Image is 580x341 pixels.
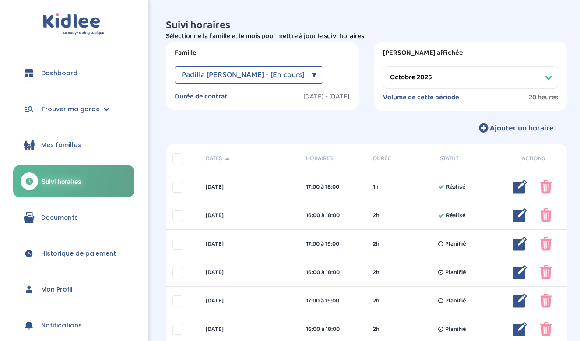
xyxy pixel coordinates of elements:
[383,49,558,57] label: [PERSON_NAME] affichée
[373,325,380,334] span: 2h
[529,93,558,102] span: 20 heures
[13,202,134,233] a: Documents
[41,69,77,78] span: Dashboard
[445,296,466,306] span: Planifié
[373,239,380,249] span: 2h
[306,239,360,249] div: 17:00 à 19:00
[199,325,299,334] div: [DATE]
[446,183,465,192] span: Réalisé
[306,211,360,220] div: 16:00 à 18:00
[466,118,567,137] button: Ajouter un horaire
[540,265,552,279] img: poubelle_rose.png
[42,177,81,186] span: Suivi horaires
[540,180,552,194] img: poubelle_rose.png
[175,49,350,57] label: Famille
[303,92,350,101] label: [DATE] - [DATE]
[540,208,552,222] img: poubelle_rose.png
[41,285,73,294] span: Mon Profil
[513,237,527,251] img: modifier_bleu.png
[13,274,134,305] a: Mon Profil
[490,122,554,134] span: Ajouter un horaire
[41,321,82,330] span: Notifications
[445,268,466,277] span: Planifié
[182,66,305,84] span: Padilla [PERSON_NAME] - [En cours]
[500,154,567,163] div: Actions
[433,154,500,163] div: Statut
[445,325,466,334] span: Planifié
[306,296,360,306] div: 17:00 à 19:00
[513,208,527,222] img: modifier_bleu.png
[540,237,552,251] img: poubelle_rose.png
[13,309,134,341] a: Notifications
[13,93,134,125] a: Trouver ma garde
[43,13,105,35] img: logo.svg
[312,66,316,84] div: ▼
[306,154,360,163] span: Horaires
[513,322,527,336] img: modifier_bleu.png
[41,141,81,150] span: Mes familles
[199,154,299,163] div: Dates
[306,325,360,334] div: 16:00 à 18:00
[446,211,465,220] span: Réalisé
[41,213,78,222] span: Documents
[373,268,380,277] span: 2h
[513,180,527,194] img: modifier_bleu.png
[166,31,567,42] p: Sélectionne la famille et le mois pour mettre à jour le suivi horaires
[513,294,527,308] img: modifier_bleu.png
[445,239,466,249] span: Planifié
[383,93,459,102] label: Volume de cette période
[306,183,360,192] div: 17:00 à 18:00
[199,183,299,192] div: [DATE]
[13,129,134,161] a: Mes familles
[166,20,567,31] h3: Suivi horaires
[13,57,134,89] a: Dashboard
[540,322,552,336] img: poubelle_rose.png
[306,268,360,277] div: 16:00 à 18:00
[175,92,227,101] label: Durée de contrat
[41,105,100,114] span: Trouver ma garde
[199,239,299,249] div: [DATE]
[373,183,379,192] span: 1h
[41,249,116,258] span: Historique de paiement
[513,265,527,279] img: modifier_bleu.png
[199,268,299,277] div: [DATE]
[540,294,552,308] img: poubelle_rose.png
[13,238,134,269] a: Historique de paiement
[13,165,134,197] a: Suivi horaires
[373,296,380,306] span: 2h
[366,154,433,163] div: Durée
[199,296,299,306] div: [DATE]
[373,211,380,220] span: 2h
[199,211,299,220] div: [DATE]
